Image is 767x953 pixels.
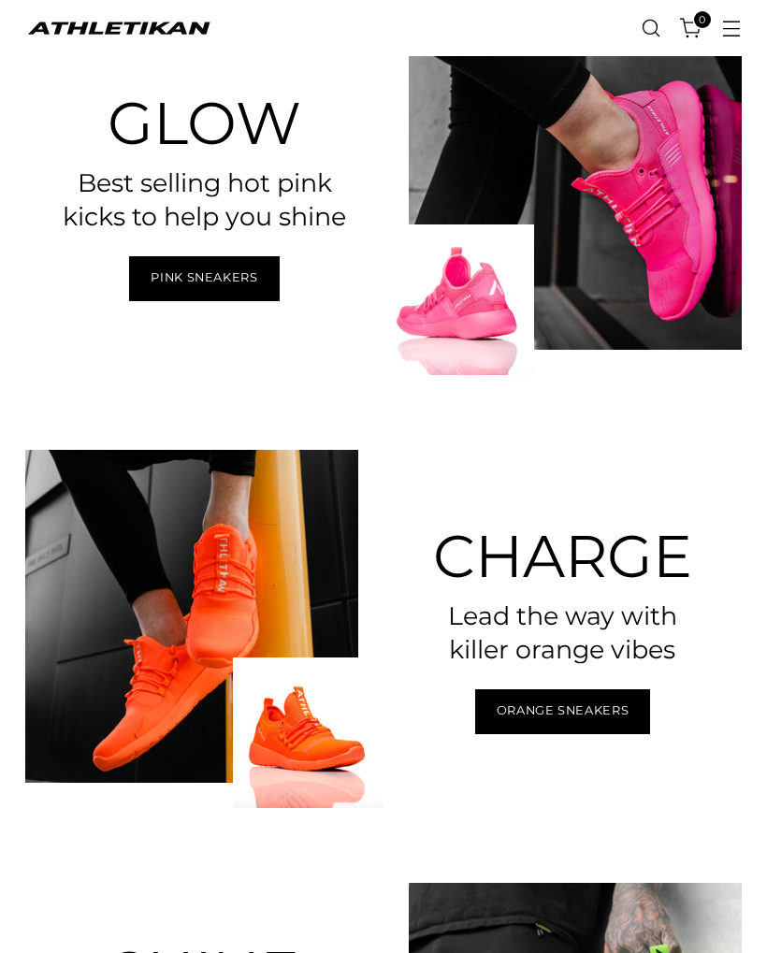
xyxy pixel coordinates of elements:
[632,9,671,48] a: Open search modal
[497,702,630,720] span: Orange Sneakers
[129,256,279,301] a: Pink Sneakers
[151,269,257,287] span: Pink Sneakers
[713,9,751,48] button: Open menu modal
[419,599,705,667] h3: Lead the way with killer orange vibes
[61,166,347,234] h3: Best selling hot pink kicks to help you shine
[61,91,347,155] h2: Glow
[673,9,711,48] a: Open cart modal
[694,11,711,28] span: 0
[475,689,650,734] a: Orange Sneakers
[25,20,212,36] a: ATHLETIKAN
[419,524,705,588] h2: Charge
